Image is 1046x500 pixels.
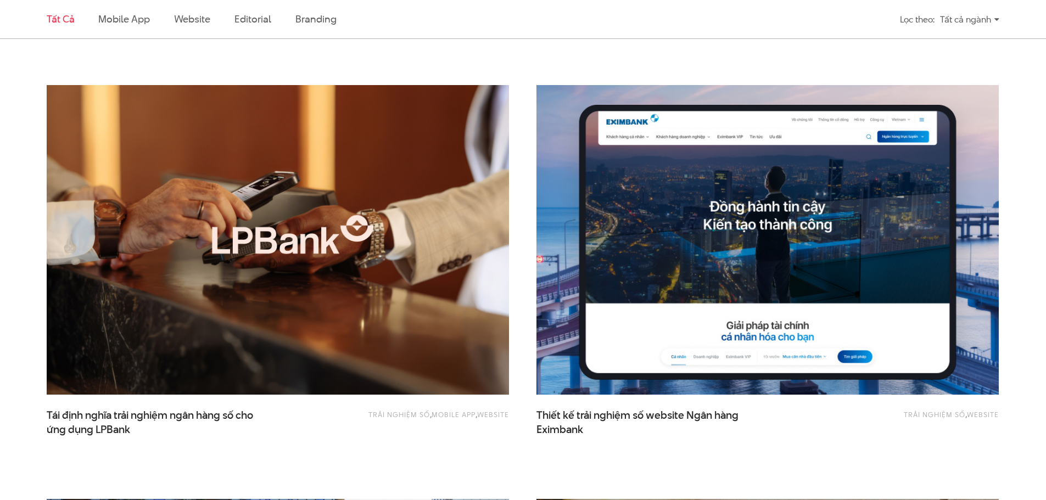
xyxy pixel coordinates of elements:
a: Thiết kế trải nghiệm số website Ngân hàngEximbank [536,408,756,436]
a: Website [174,12,210,26]
span: Tái định nghĩa trải nghiệm ngân hàng số cho [47,408,266,436]
span: Thiết kế trải nghiệm số website Ngân hàng [536,408,756,436]
a: Trải nghiệm số [904,409,965,419]
a: Website [967,409,999,419]
span: ứng dụng LPBank [47,423,130,437]
a: Mobile app [432,409,476,419]
span: Eximbank [536,423,583,437]
img: LPBank Thumb [47,85,509,395]
div: , [814,408,999,430]
div: , , [324,408,509,430]
a: Trải nghiệm số [368,409,430,419]
a: Mobile app [98,12,149,26]
a: Branding [295,12,336,26]
a: Tái định nghĩa trải nghiệm ngân hàng số choứng dụng LPBank [47,408,266,436]
img: Eximbank Website Portal [513,70,1022,411]
a: Editorial [234,12,271,26]
a: Website [477,409,509,419]
a: Tất cả [47,12,74,26]
div: Lọc theo: [900,10,935,29]
div: Tất cả ngành [940,10,999,29]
